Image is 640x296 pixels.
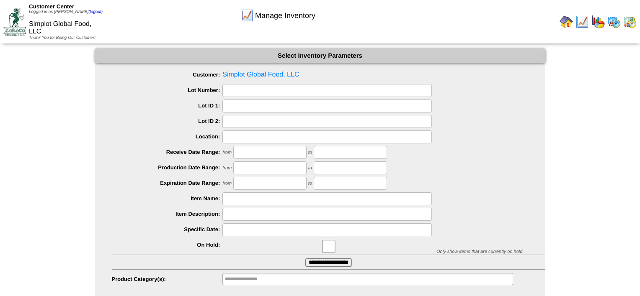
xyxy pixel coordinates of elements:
[560,15,573,28] img: home.gif
[112,195,223,202] label: Item Name:
[222,181,232,186] span: from
[255,11,315,20] span: Manage Inventory
[112,164,223,171] label: Production Date Range:
[112,102,223,109] label: Lot ID 1:
[112,118,223,124] label: Lot ID 2:
[112,226,223,232] label: Specific Date:
[240,9,253,22] img: line_graph.gif
[222,166,232,171] span: from
[88,10,103,14] a: (logout)
[308,166,312,171] span: to
[112,69,545,81] span: Simplot Global Food, LLC
[112,133,223,140] label: Location:
[29,10,103,14] span: Logged in as [PERSON_NAME]
[308,150,312,155] span: to
[29,36,95,40] span: Thank You for Being Our Customer!
[112,180,223,186] label: Expiration Date Range:
[607,15,621,28] img: calendarprod.gif
[308,181,312,186] span: to
[112,211,223,217] label: Item Description:
[575,15,589,28] img: line_graph.gif
[3,8,26,36] img: ZoRoCo_Logo(Green%26Foil)%20jpg.webp
[29,20,91,35] span: Simplot Global Food, LLC
[591,15,605,28] img: graph.gif
[222,150,232,155] span: from
[436,249,524,254] span: Only show items that are currently on hold.
[112,87,223,93] label: Lot Number:
[112,149,223,155] label: Receive Date Range:
[95,48,545,63] div: Select Inventory Parameters
[29,3,74,10] span: Customer Center
[112,242,223,248] label: On Hold:
[112,71,223,78] label: Customer:
[112,276,223,282] label: Product Category(s):
[623,15,637,28] img: calendarinout.gif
